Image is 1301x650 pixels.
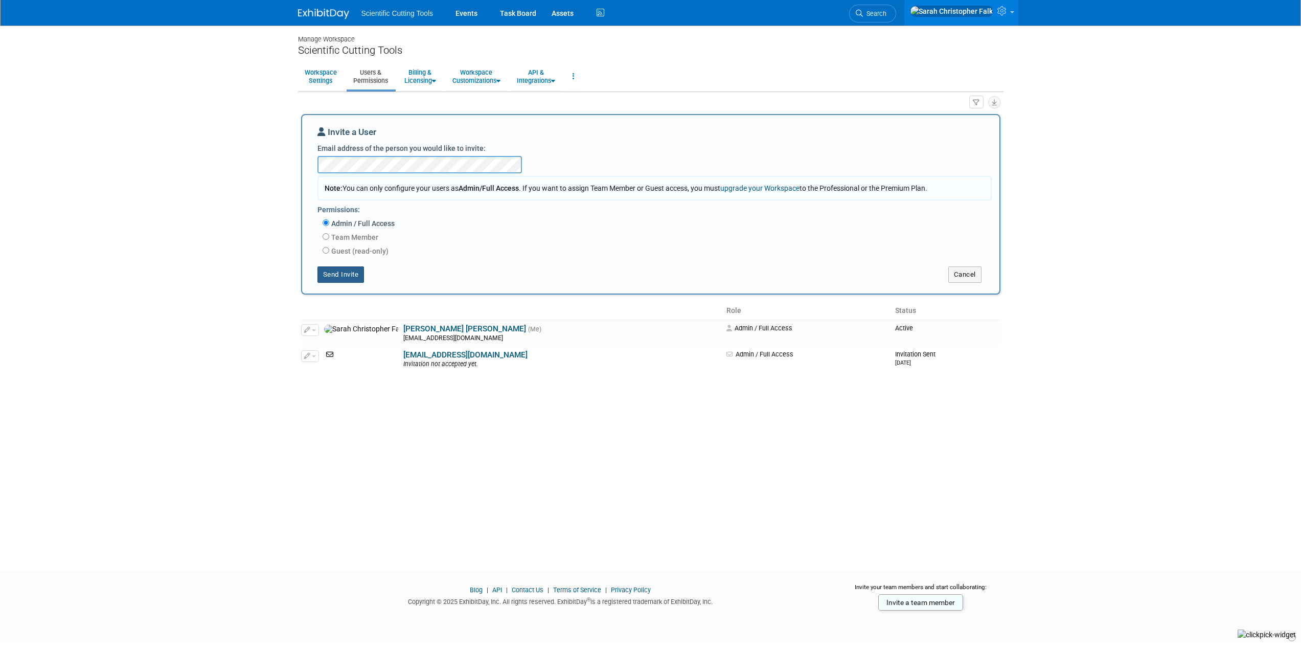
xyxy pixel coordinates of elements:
div: Permissions: [317,200,992,217]
span: | [484,586,491,594]
div: Invite your team members and start collaborating: [838,583,1003,598]
a: Privacy Policy [611,586,651,594]
a: WorkspaceSettings [298,64,344,89]
span: Active [895,324,913,332]
span: | [545,586,552,594]
span: | [603,586,609,594]
a: Users &Permissions [347,64,395,89]
span: Scientific Cutting Tools [361,9,433,17]
a: [EMAIL_ADDRESS][DOMAIN_NAME] [403,350,528,360]
a: [PERSON_NAME] [PERSON_NAME] [403,324,526,333]
a: Terms of Service [553,586,601,594]
th: Role [722,302,891,320]
span: Invitation Sent [895,350,935,366]
div: Invitation not accepted yet. [403,361,720,369]
div: Copyright © 2025 ExhibitDay, Inc. All rights reserved. ExhibitDay is a registered trademark of Ex... [298,595,824,607]
div: Scientific Cutting Tools [298,44,1003,57]
span: You can only configure your users as . If you want to assign Team Member or Guest access, you mus... [325,184,927,192]
div: [EMAIL_ADDRESS][DOMAIN_NAME] [403,334,720,343]
a: Contact Us [512,586,543,594]
img: Sarah Christopher Falk [324,325,398,334]
small: [DATE] [895,360,911,366]
label: Guest (read-only) [329,246,389,256]
span: Note: [325,184,343,192]
th: Status [891,302,1000,320]
a: Billing &Licensing [398,64,443,89]
label: Admin / Full Access [329,218,395,229]
label: Team Member [329,232,378,242]
button: Send Invite [317,266,364,283]
span: Admin / Full Access [726,324,792,332]
span: (Me) [528,326,541,333]
div: Invite a User [317,126,984,143]
span: Search [863,10,886,17]
span: | [504,586,510,594]
a: Invite a team member [878,594,963,611]
img: Sarah Christopher Falk [910,6,993,17]
span: Admin / Full Access [726,350,793,358]
a: API &Integrations [510,64,562,89]
a: API [492,586,502,594]
span: Admin/Full Access [459,184,519,192]
img: ExhibitDay [298,9,349,19]
label: Email address of the person you would like to invite: [317,143,486,153]
div: Manage Workspace [298,26,1003,44]
a: WorkspaceCustomizations [446,64,507,89]
a: upgrade your Workspace [720,184,800,192]
a: Blog [470,586,483,594]
sup: ® [587,597,590,602]
button: Cancel [948,266,982,283]
a: Search [849,5,896,23]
